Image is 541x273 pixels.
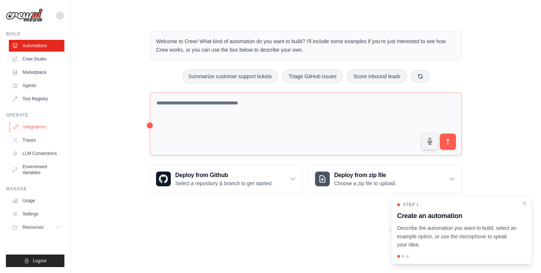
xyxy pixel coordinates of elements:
[6,255,64,267] button: Logout
[33,258,46,264] span: Logout
[6,112,64,118] div: Operate
[9,80,64,91] a: Agents
[9,93,64,105] a: Tool Registry
[9,40,64,52] a: Automations
[334,180,396,187] p: Choose a zip file to upload.
[9,195,64,207] a: Usage
[6,31,64,37] div: Build
[9,161,64,179] a: Environment Variables
[9,221,64,233] button: Resources
[156,37,456,54] p: Welcome to Crew! What kind of automation do you want to build? I'll include some examples if you'...
[347,69,407,83] button: Score inbound leads
[6,8,43,23] img: Logo
[9,66,64,78] a: Marketplace
[9,148,64,159] a: LLM Connections
[504,238,541,273] iframe: Chat Widget
[282,69,343,83] button: Triage GitHub issues
[9,134,64,146] a: Traces
[334,171,396,180] h3: Deploy from zip file
[175,171,273,180] h3: Deploy from Github
[397,211,517,221] h3: Create an automation
[182,69,278,83] button: Summarize customer support tickets
[10,121,65,133] a: Integrations
[9,53,64,65] a: Crew Studio
[6,186,64,192] div: Manage
[403,202,419,208] span: Step 1
[175,180,273,187] p: Select a repository & branch to get started.
[521,200,527,206] button: Close walkthrough
[397,224,517,249] p: Describe the automation you want to build, select an example option, or use the microphone to spe...
[22,224,43,230] span: Resources
[9,208,64,220] a: Settings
